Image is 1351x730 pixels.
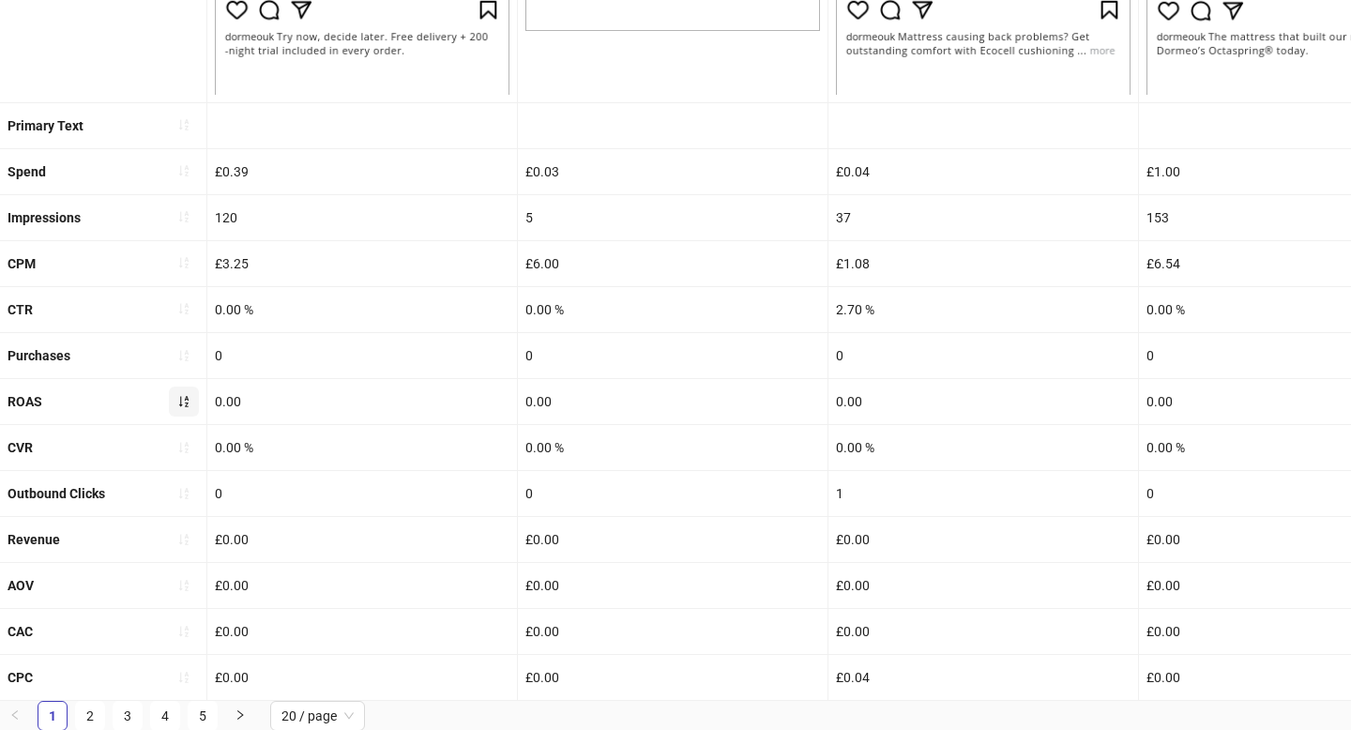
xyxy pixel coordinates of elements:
[207,655,517,700] div: £0.00
[177,349,190,362] span: sort-ascending
[151,702,179,730] a: 4
[207,563,517,608] div: £0.00
[8,164,46,179] b: Spend
[207,333,517,378] div: 0
[518,563,827,608] div: £0.00
[828,241,1138,286] div: £1.08
[177,625,190,638] span: sort-ascending
[828,563,1138,608] div: £0.00
[177,118,190,131] span: sort-ascending
[8,394,42,409] b: ROAS
[9,709,21,721] span: left
[828,379,1138,424] div: 0.00
[38,702,67,730] a: 1
[518,287,827,332] div: 0.00 %
[828,471,1138,516] div: 1
[177,164,190,177] span: sort-ascending
[518,379,827,424] div: 0.00
[207,241,517,286] div: £3.25
[828,655,1138,700] div: £0.04
[828,609,1138,654] div: £0.00
[8,624,33,639] b: CAC
[828,425,1138,470] div: 0.00 %
[177,210,190,223] span: sort-ascending
[8,532,60,547] b: Revenue
[177,533,190,546] span: sort-ascending
[177,256,190,269] span: sort-ascending
[207,609,517,654] div: £0.00
[828,287,1138,332] div: 2.70 %
[281,702,354,730] span: 20 / page
[177,671,190,684] span: sort-ascending
[207,379,517,424] div: 0.00
[177,395,190,408] span: sort-ascending
[518,425,827,470] div: 0.00 %
[8,348,70,363] b: Purchases
[8,486,105,501] b: Outbound Clicks
[189,702,217,730] a: 5
[235,709,246,721] span: right
[518,609,827,654] div: £0.00
[8,670,33,685] b: CPC
[8,302,33,317] b: CTR
[828,517,1138,562] div: £0.00
[518,149,827,194] div: £0.03
[518,241,827,286] div: £6.00
[207,287,517,332] div: 0.00 %
[207,425,517,470] div: 0.00 %
[518,333,827,378] div: 0
[828,149,1138,194] div: £0.04
[828,333,1138,378] div: 0
[8,440,33,455] b: CVR
[177,579,190,592] span: sort-ascending
[177,441,190,454] span: sort-ascending
[8,118,83,133] b: Primary Text
[518,195,827,240] div: 5
[828,195,1138,240] div: 37
[114,702,142,730] a: 3
[518,471,827,516] div: 0
[518,517,827,562] div: £0.00
[8,256,36,271] b: CPM
[518,655,827,700] div: £0.00
[177,302,190,315] span: sort-ascending
[207,471,517,516] div: 0
[207,149,517,194] div: £0.39
[8,578,34,593] b: AOV
[207,517,517,562] div: £0.00
[8,210,81,225] b: Impressions
[76,702,104,730] a: 2
[177,487,190,500] span: sort-ascending
[207,195,517,240] div: 120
